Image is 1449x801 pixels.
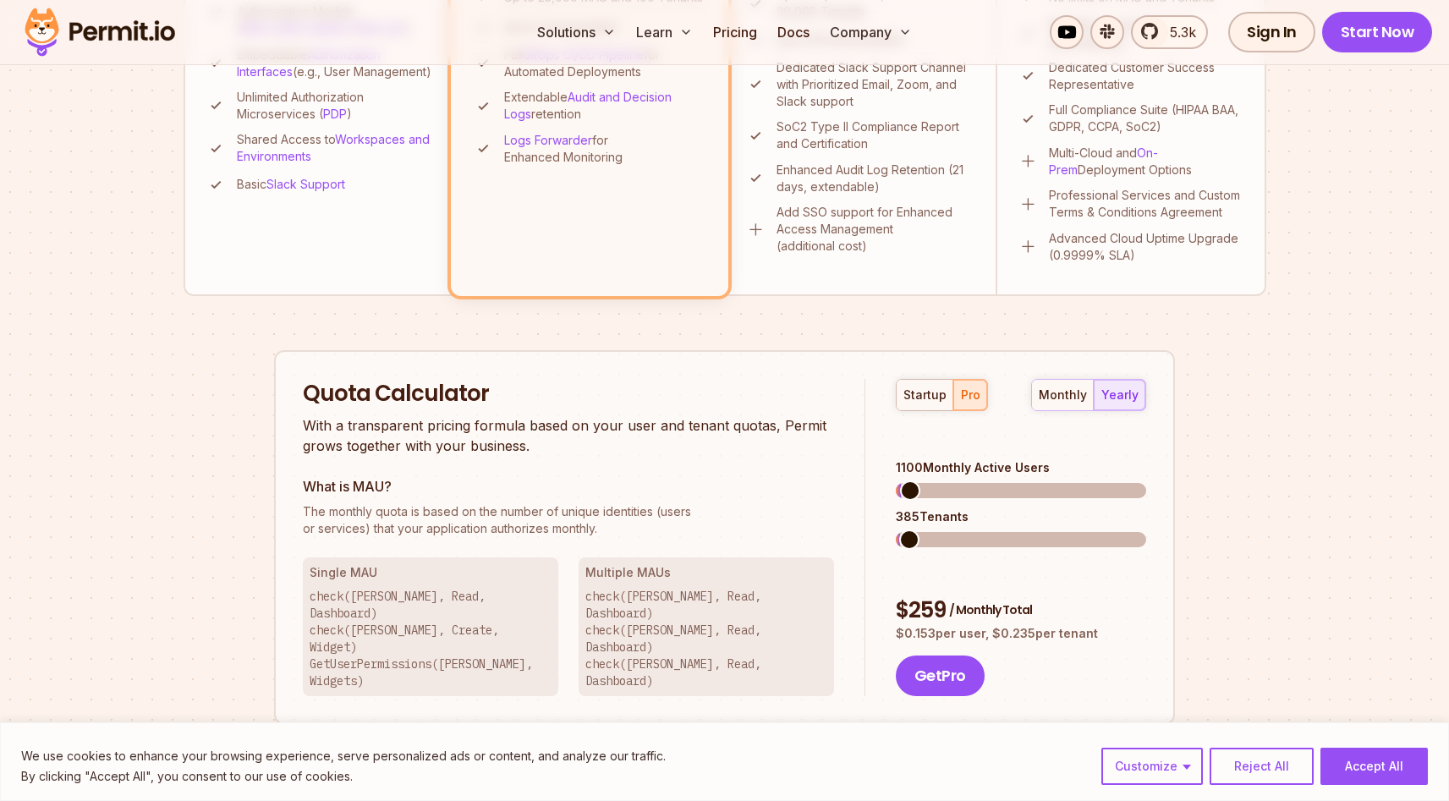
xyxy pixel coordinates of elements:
p: We use cookies to enhance your browsing experience, serve personalized ads or content, and analyz... [21,746,666,766]
p: Multi-Cloud and Deployment Options [1049,145,1244,178]
button: Company [823,15,919,49]
h3: Multiple MAUs [585,564,827,581]
button: Solutions [530,15,623,49]
a: Sign In [1228,12,1315,52]
p: check([PERSON_NAME], Read, Dashboard) check([PERSON_NAME], Create, Widget) GetUserPermissions([PE... [310,588,552,689]
a: Authorization Interfaces [237,47,381,79]
p: Professional Services and Custom Terms & Conditions Agreement [1049,187,1244,221]
div: 385 Tenants [896,508,1146,525]
p: Dedicated Customer Success Representative [1049,59,1244,93]
button: Reject All [1210,748,1314,785]
h3: What is MAU? [303,476,834,497]
button: Learn [629,15,700,49]
h3: Single MAU [310,564,552,581]
a: Start Now [1322,12,1433,52]
p: for Enhanced Monitoring [504,132,706,166]
p: Add SSO support for Enhanced Access Management (additional cost) [777,204,975,255]
button: Customize [1101,748,1203,785]
a: Logs Forwarder [504,133,592,147]
span: 5.3k [1160,22,1196,42]
p: or services) that your application authorizes monthly. [303,503,834,537]
div: 1100 Monthly Active Users [896,459,1146,476]
a: Pricing [706,15,764,49]
p: Basic [237,176,345,193]
div: startup [903,387,947,403]
p: Advanced Cloud Uptime Upgrade (0.9999% SLA) [1049,230,1244,264]
p: Enhanced Audit Log Retention (21 days, extendable) [777,162,975,195]
img: Permit logo [17,3,183,61]
a: PDP [323,107,347,121]
p: check([PERSON_NAME], Read, Dashboard) check([PERSON_NAME], Read, Dashboard) check([PERSON_NAME], ... [585,588,827,689]
p: With a transparent pricing formula based on your user and tenant quotas, Permit grows together wi... [303,415,834,456]
p: $ 0.153 per user, $ 0.235 per tenant [896,625,1146,642]
p: By clicking "Accept All", you consent to our use of cookies. [21,766,666,787]
p: SoC2 Type II Compliance Report and Certification [777,118,975,152]
p: Unlimited Authorization Microservices ( ) [237,89,434,123]
span: The monthly quota is based on the number of unique identities (users [303,503,834,520]
a: Docs [771,15,816,49]
a: On-Prem [1049,145,1158,177]
div: monthly [1039,387,1087,403]
div: $ 259 [896,595,1146,626]
a: Slack Support [266,177,345,191]
h2: Quota Calculator [303,379,834,409]
p: Shared Access to [237,131,434,165]
p: Dedicated Slack Support Channel with Prioritized Email, Zoom, and Slack support [777,59,975,110]
span: / Monthly Total [949,601,1032,618]
a: 5.3k [1131,15,1208,49]
button: GetPro [896,656,985,696]
p: Full Compliance Suite (HIPAA BAA, GDPR, CCPA, SoC2) [1049,101,1244,135]
a: Audit and Decision Logs [504,90,672,121]
p: Extendable retention [504,89,706,123]
button: Accept All [1320,748,1428,785]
